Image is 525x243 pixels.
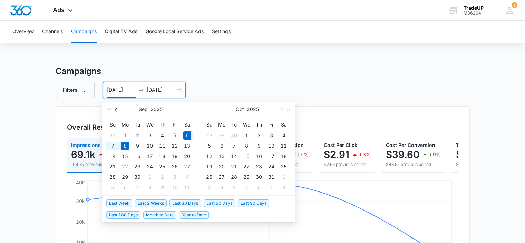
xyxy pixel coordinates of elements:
td: 2025-09-07 [106,141,119,151]
div: 4 [183,173,191,181]
div: 22 [121,162,129,171]
th: Th [253,119,265,130]
td: 2025-09-08 [119,141,131,151]
span: Last 180 Days [106,211,140,219]
div: 2 [205,183,213,191]
td: 2025-10-28 [228,172,240,182]
td: 2025-11-01 [278,172,290,182]
td: 2025-09-11 [156,141,168,151]
td: 2025-10-16 [253,151,265,161]
td: 2025-10-14 [228,151,240,161]
td: 2025-10-06 [119,182,131,193]
td: 2025-10-31 [265,172,278,182]
p: $39.60 [386,149,419,160]
div: 6 [183,131,191,140]
span: Ads [53,6,65,13]
div: 6 [255,183,263,191]
tspan: 40k [76,179,85,185]
button: Digital TV Ads [105,21,137,43]
span: Cost Per Click [324,142,357,148]
td: 2025-09-28 [106,172,119,182]
div: 5 [242,183,251,191]
div: 5 [205,142,213,150]
div: 30 [133,173,142,181]
td: 2025-10-12 [203,151,215,161]
div: 31 [108,131,117,140]
div: 25 [158,162,166,171]
div: 15 [242,152,251,160]
button: 2025 [247,102,259,116]
td: 2025-10-10 [265,141,278,151]
span: Month to Date [143,211,176,219]
td: 2025-09-23 [131,161,144,172]
div: 28 [230,173,238,181]
th: Th [156,119,168,130]
th: Sa [278,119,290,130]
td: 2025-09-06 [181,130,193,141]
th: Fr [168,119,181,130]
th: Tu [228,119,240,130]
td: 2025-10-07 [228,141,240,151]
p: 9.9% [428,152,441,157]
div: 19 [205,162,213,171]
div: 23 [133,162,142,171]
div: 28 [108,173,117,181]
div: 3 [146,131,154,140]
div: 8 [242,142,251,150]
button: Channels [42,21,63,43]
td: 2025-10-20 [215,161,228,172]
td: 2025-10-04 [181,172,193,182]
button: Sep [139,102,148,116]
div: 5 [171,131,179,140]
button: Filters [56,82,95,98]
div: 18 [280,152,288,160]
td: 2025-11-03 [215,182,228,193]
span: 1 [512,2,517,8]
td: 2025-10-24 [265,161,278,172]
td: 2025-10-09 [156,182,168,193]
span: to [138,87,144,93]
td: 2025-09-17 [144,151,156,161]
div: 11 [183,183,191,191]
div: 21 [230,162,238,171]
div: 17 [146,152,154,160]
td: 2025-09-01 [119,130,131,141]
div: 9 [133,142,142,150]
div: 8 [280,183,288,191]
div: 14 [230,152,238,160]
td: 2025-10-05 [106,182,119,193]
div: 25 [280,162,288,171]
div: 12 [205,152,213,160]
td: 2025-10-13 [215,151,228,161]
p: $3,524.80 [456,149,504,160]
td: 2025-11-06 [253,182,265,193]
td: 2025-09-12 [168,141,181,151]
td: 2025-10-15 [240,151,253,161]
h3: Overall Results [67,122,117,132]
div: 7 [230,142,238,150]
div: notifications count [512,2,517,8]
td: 2025-10-08 [240,141,253,151]
div: 11 [280,142,288,150]
th: Su [203,119,215,130]
td: 2025-11-04 [228,182,240,193]
button: Settings [212,21,231,43]
div: 3 [267,131,275,140]
div: 5 [108,183,117,191]
td: 2025-10-07 [131,182,144,193]
div: 24 [146,162,154,171]
th: Tu [131,119,144,130]
p: 69.1k [71,149,95,160]
td: 2025-08-31 [106,130,119,141]
div: 26 [205,173,213,181]
input: Start date [107,86,136,94]
td: 2025-10-17 [265,151,278,161]
td: 2025-10-04 [278,130,290,141]
td: 2025-10-06 [215,141,228,151]
td: 2025-11-08 [278,182,290,193]
td: 2025-09-05 [168,130,181,141]
td: 2025-09-19 [168,151,181,161]
td: 2025-09-25 [156,161,168,172]
button: Overview [12,21,34,43]
div: 27 [183,162,191,171]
